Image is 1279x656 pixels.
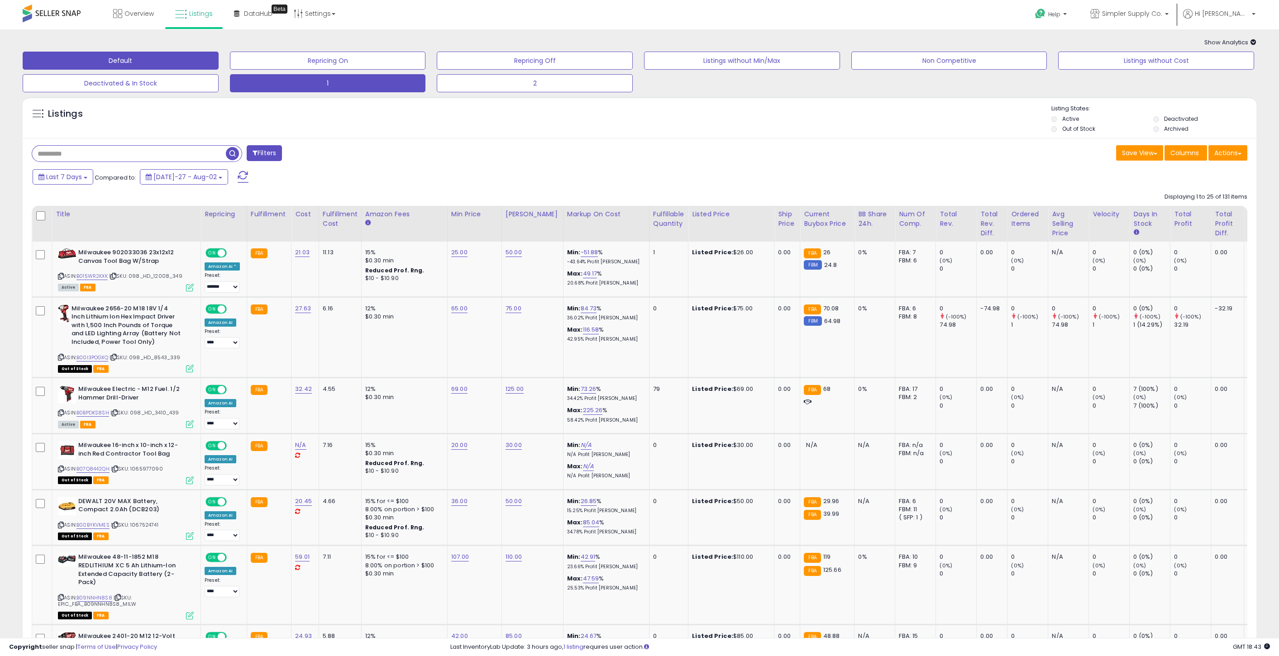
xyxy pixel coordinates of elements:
label: Archived [1164,125,1188,133]
div: Ordered Items [1011,209,1044,228]
a: B07Q8442QH [76,465,110,473]
a: 107.00 [451,552,469,561]
span: [DATE]-27 - Aug-02 [153,172,217,181]
div: Total Profit [1174,209,1207,228]
p: 20.68% Profit [PERSON_NAME] [567,280,642,286]
div: % [567,270,642,286]
a: 27.63 [295,304,311,313]
div: % [567,304,642,321]
div: Tooltip anchor [272,5,287,14]
a: 225.26 [583,406,603,415]
div: [PERSON_NAME] [506,209,559,219]
small: (0%) [1093,450,1105,457]
a: Terms of Use [77,642,116,651]
div: N/A [1052,385,1082,393]
span: All listings currently available for purchase on Amazon [58,421,79,428]
div: 0 [940,441,976,449]
div: 0 [1093,457,1129,466]
div: % [567,385,642,402]
div: FBA: 7 [899,248,929,257]
span: Simpler Supply Co. [1102,9,1162,18]
button: Filters [247,145,282,161]
div: 0 (0%) [1133,457,1170,466]
a: 50.00 [506,497,522,506]
img: 41I8FBcHZbL._SL40_.jpg [58,385,76,403]
span: | SKU: 098_HD_8543_339 [110,354,181,361]
div: 0 [653,304,681,313]
div: 0 [1093,304,1129,313]
small: (-100%) [946,313,967,320]
span: Help [1048,10,1060,18]
div: Amazon AI [205,318,236,327]
i: Get Help [1035,8,1046,19]
a: 85.04 [583,518,600,527]
small: (0%) [1011,450,1024,457]
a: 125.00 [506,385,524,394]
div: $69.00 [692,385,767,393]
span: ON [206,442,218,450]
b: Max: [567,406,583,414]
div: BB Share 24h. [858,209,891,228]
a: B00I3POGXQ [76,354,108,361]
div: 32.19 [1174,321,1211,329]
div: 0 [1093,441,1129,449]
div: Preset: [205,272,240,293]
div: 7 (100%) [1133,385,1170,393]
span: ON [206,386,218,394]
a: 36.00 [451,497,468,506]
a: 20.00 [451,441,468,450]
b: Listed Price: [692,385,733,393]
a: Help [1028,1,1076,29]
button: 1 [230,74,426,92]
span: Last 7 Days [46,172,82,181]
div: 1 [653,248,681,257]
div: 1 (14.29%) [1133,321,1170,329]
b: Max: [567,325,583,334]
div: ASIN: [58,304,194,371]
small: (-100%) [1099,313,1120,320]
img: 413H-7ZFl3L._SL40_.jpg [58,632,76,649]
div: 0.00 [1215,441,1237,449]
small: (0%) [940,257,952,264]
div: 0 [1011,457,1048,466]
div: 0 [940,385,976,393]
div: % [567,326,642,342]
a: N/A [295,441,306,450]
img: 41I70yRrt-L._SL40_.jpg [58,553,76,566]
div: 0 [940,304,976,313]
b: Min: [567,248,581,257]
div: 0 [1174,457,1211,466]
b: Listed Price: [692,248,733,257]
div: 0 [1093,248,1129,257]
button: Deactivated & In Stock [23,74,219,92]
small: (0%) [1174,394,1187,401]
button: Actions [1208,145,1247,161]
div: Amazon Fees [365,209,444,219]
span: 64.98 [824,317,841,325]
span: Listings [189,9,213,18]
div: FBA: n/a [899,441,929,449]
div: 0 [1011,265,1048,273]
div: ASIN: [58,248,194,290]
p: 42.95% Profit [PERSON_NAME] [567,336,642,342]
div: N/A [1052,248,1082,257]
div: $30.00 [692,441,767,449]
small: FBA [804,304,821,314]
b: Max: [567,462,583,471]
p: 36.02% Profit [PERSON_NAME] [567,315,642,321]
div: Current Buybox Price [804,209,850,228]
b: Min: [567,304,581,313]
a: N/A [581,441,592,450]
div: $75.00 [692,304,767,313]
div: Min Price [451,209,498,219]
div: Amazon AI [205,399,236,407]
div: 0 [1174,441,1211,449]
div: Listed Price [692,209,770,219]
div: Total Rev. [940,209,973,228]
div: 0.00 [1215,385,1237,393]
div: $10 - $10.90 [365,275,440,282]
div: 0.00 [1215,248,1237,257]
a: 21.03 [295,248,310,257]
span: OFF [225,305,240,313]
a: 47.59 [583,574,599,583]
